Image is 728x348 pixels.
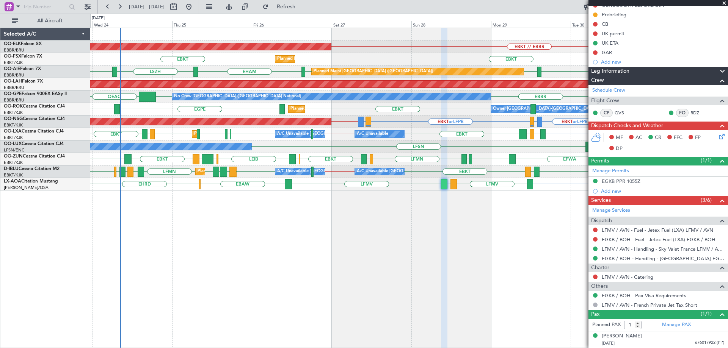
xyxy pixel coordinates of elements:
span: Flight Crew [591,97,619,105]
a: Manage PAX [662,321,691,329]
span: [DATE] - [DATE] [129,3,165,10]
span: (3/6) [701,196,712,204]
div: Sun 28 [411,21,491,28]
span: OO-GPE [4,92,22,96]
span: DP [616,145,623,153]
a: LFMV / AVN - French Private Jet Tax Short [602,302,697,308]
div: Add new [601,59,724,65]
span: [DATE] [602,340,615,346]
div: [DATE] [92,15,105,22]
a: EBKT/KJK [4,160,23,165]
a: OO-NSGCessna Citation CJ4 [4,117,65,121]
a: D-IBLUCessna Citation M2 [4,167,60,171]
span: (1/1) [701,156,712,164]
a: Manage Services [592,207,630,214]
div: FO [676,109,689,117]
a: EBKT/KJK [4,135,23,140]
a: Schedule Crew [592,87,625,94]
div: No Crew [GEOGRAPHIC_DATA] ([GEOGRAPHIC_DATA] National) [174,91,301,102]
a: EGKB / BQH - Handling - [GEOGRAPHIC_DATA] EGKB / [GEOGRAPHIC_DATA] [602,255,724,262]
a: EGKB / BQH - Fuel - Jetex Fuel (LXA) EGKB / BQH [602,236,715,243]
span: Dispatch Checks and Weather [591,122,663,130]
span: OO-NSG [4,117,23,121]
div: Sat 27 [332,21,411,28]
span: OO-FSX [4,54,21,59]
span: FP [695,134,701,142]
a: RDZ [690,109,708,116]
a: OO-FSXFalcon 7X [4,54,42,59]
a: QVS [615,109,632,116]
a: EBKT/KJK [4,172,23,178]
a: EBBR/BRU [4,47,24,53]
a: LFMV / AVN - Catering [602,274,653,280]
a: EBKT/KJK [4,122,23,128]
span: D-IBLU [4,167,19,171]
a: OO-LUXCessna Citation CJ4 [4,142,64,146]
div: A/C Unavailable [GEOGRAPHIC_DATA]-[GEOGRAPHIC_DATA] [357,166,478,177]
div: A/C Unavailable [357,128,388,140]
button: Refresh [259,1,304,13]
div: [PERSON_NAME] [602,332,642,340]
a: EBBR/BRU [4,85,24,91]
div: Planned Maint Nice ([GEOGRAPHIC_DATA]) [198,166,282,177]
div: Tue 30 [571,21,650,28]
a: OO-AIEFalcon 7X [4,67,41,71]
span: OO-ZUN [4,154,23,159]
a: OO-ELKFalcon 8X [4,42,42,46]
label: Planned PAX [592,321,621,329]
span: Leg Information [591,67,629,76]
div: Add new [601,188,724,194]
input: Trip Number [23,1,67,12]
div: UK permit [602,30,624,37]
div: EGKB PPR 1055Z [602,178,640,184]
span: Dispatch [591,217,612,225]
span: AC [635,134,642,142]
span: 676017922 (PP) [695,340,724,346]
div: CB [602,21,608,27]
div: CP [600,109,613,117]
a: OO-GPEFalcon 900EX EASy II [4,92,67,96]
a: EBBR/BRU [4,72,24,78]
div: A/C Unavailable [GEOGRAPHIC_DATA] ([GEOGRAPHIC_DATA] National) [277,128,418,140]
span: All Aircraft [20,18,80,23]
div: Planned Maint Kortrijk-[GEOGRAPHIC_DATA] [290,103,379,115]
a: Manage Permits [592,167,629,175]
span: OO-LUX [4,142,22,146]
a: [PERSON_NAME]/QSA [4,185,49,190]
span: Pax [591,310,599,319]
div: Mon 29 [491,21,571,28]
a: EGKB / BQH - Pax Visa Requirements [602,292,686,299]
span: Refresh [270,4,302,9]
a: OO-LXACessna Citation CJ4 [4,129,64,134]
div: Fri 26 [252,21,331,28]
span: Others [591,282,608,291]
div: UK ETA [602,40,618,46]
span: OO-ELK [4,42,21,46]
a: LFMV / AVN - Handling - Sky Valet France LFMV / AVN **MY HANDLING** [602,246,724,252]
a: OO-ROKCessna Citation CJ4 [4,104,65,109]
div: A/C Unavailable [GEOGRAPHIC_DATA] ([GEOGRAPHIC_DATA] National) [277,166,418,177]
span: Services [591,196,611,205]
span: CR [655,134,661,142]
a: LFSN/ENC [4,147,25,153]
span: OO-LAH [4,79,22,84]
span: OO-LXA [4,129,22,134]
a: OO-ZUNCessna Citation CJ4 [4,154,65,159]
a: LFMV / AVN - Fuel - Jetex Fuel (LXA) LFMV / AVN [602,227,713,233]
span: MF [616,134,623,142]
span: Charter [591,264,609,272]
span: (1/1) [701,310,712,318]
a: EBKT/KJK [4,60,23,66]
span: OO-AIE [4,67,20,71]
a: EBBR/BRU [4,97,24,103]
a: OO-LAHFalcon 7X [4,79,43,84]
span: FFC [674,134,682,142]
span: OO-ROK [4,104,23,109]
a: LX-AOACitation Mustang [4,179,58,184]
span: LX-AOA [4,179,21,184]
div: GAR [602,49,612,56]
span: Permits [591,157,609,165]
div: Planned Maint Kortrijk-[GEOGRAPHIC_DATA] [277,53,366,65]
div: Planned Maint [GEOGRAPHIC_DATA] ([GEOGRAPHIC_DATA]) [314,66,433,77]
span: Crew [591,76,604,85]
